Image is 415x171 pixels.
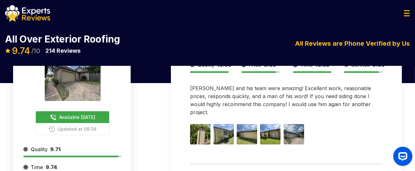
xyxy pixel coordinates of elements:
[46,164,57,170] span: 9.74
[190,85,371,115] span: [PERSON_NAME] and his team were amazing! Excellent work, reasonable prices, responds quickly, and...
[237,124,257,144] img: Image 3
[295,39,410,48] p: All Reviews are Phone Verified by Us
[49,126,55,132] img: buttonPhoneIcon
[190,124,211,144] img: Image 1
[31,163,43,171] span: Time
[12,45,30,56] span: 9.74
[50,146,61,152] span: 9.71
[36,111,109,123] button: Available [DATE]
[213,124,234,144] img: Image 2
[388,144,415,171] iframe: OpenWidget widget
[23,163,28,171] img: slider icon
[31,145,48,153] span: Quality
[36,123,109,135] button: Updated at 09:38
[58,126,96,132] span: Updated at 09:38
[260,124,281,144] img: Image 4
[45,47,55,54] span: 214
[45,45,101,101] img: expert image
[45,46,81,55] p: Reviews
[5,34,120,44] p: All Over Exterior Roofing
[404,10,410,16] img: Menu Icon
[59,114,95,120] span: Available [DATE]
[5,5,50,22] img: logo
[50,114,57,120] img: buttonPhoneIcon
[23,145,28,153] img: slider icon
[284,124,304,144] img: Image 5
[31,48,40,54] span: /10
